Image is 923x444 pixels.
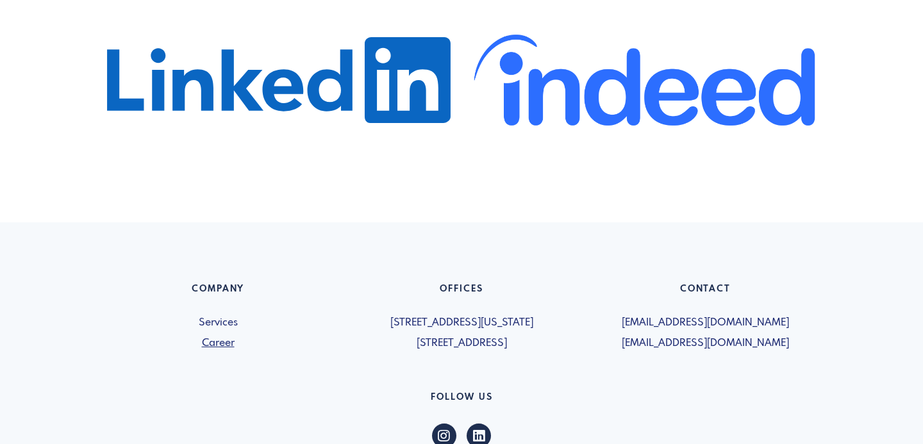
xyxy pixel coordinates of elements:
[591,284,819,300] h6: Contact
[104,315,332,331] a: Services
[347,315,576,331] span: [STREET_ADDRESS][US_STATE]
[347,336,576,351] span: [STREET_ADDRESS]
[591,315,819,331] span: [EMAIL_ADDRESS][DOMAIN_NAME]
[104,336,332,351] a: Career
[104,284,332,300] h6: Company
[347,284,576,300] h6: Offices
[104,392,819,408] h6: Follow US
[591,336,819,351] span: [EMAIL_ADDRESS][DOMAIN_NAME]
